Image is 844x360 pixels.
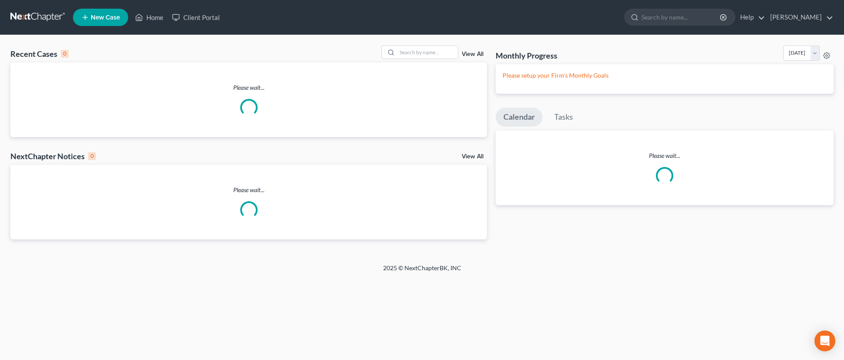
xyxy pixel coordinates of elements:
[462,51,483,57] a: View All
[175,264,670,279] div: 2025 © NextChapterBK, INC
[10,186,487,194] p: Please wait...
[642,9,721,25] input: Search by name...
[10,83,487,92] p: Please wait...
[766,10,833,25] a: [PERSON_NAME]
[91,14,120,21] span: New Case
[736,10,765,25] a: Help
[503,71,827,80] p: Please setup your Firm's Monthly Goals
[397,46,458,59] input: Search by name...
[496,50,557,61] h3: Monthly Progress
[88,152,96,160] div: 0
[496,151,834,160] p: Please wait...
[131,10,168,25] a: Home
[814,331,835,351] div: Open Intercom Messenger
[462,154,483,160] a: View All
[496,108,543,127] a: Calendar
[61,50,69,58] div: 0
[10,49,69,59] div: Recent Cases
[546,108,581,127] a: Tasks
[10,151,96,161] div: NextChapter Notices
[168,10,224,25] a: Client Portal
